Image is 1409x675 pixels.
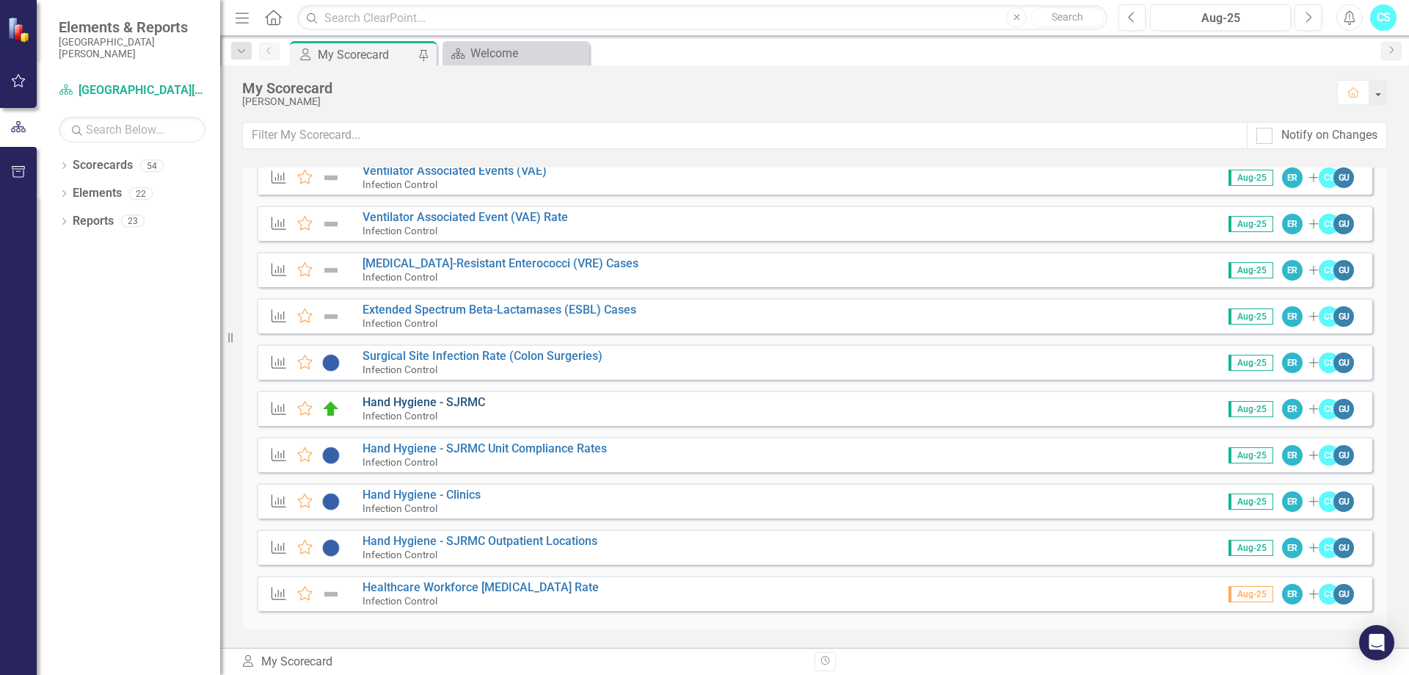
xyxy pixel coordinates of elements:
[1282,353,1303,373] div: ER
[1333,491,1354,512] div: GU
[1282,399,1303,419] div: ER
[59,36,205,60] small: [GEOGRAPHIC_DATA][PERSON_NAME]
[1282,538,1303,558] div: ER
[363,303,636,317] a: Extended Spectrum Beta-Lactamases (ESBL) Cases
[7,15,34,43] img: ClearPoint Strategy
[1228,170,1273,186] span: Aug-25
[73,185,122,202] a: Elements
[1282,306,1303,327] div: ER
[1333,445,1354,466] div: GU
[1333,399,1354,419] div: GU
[363,549,437,560] small: Infection Control
[140,159,164,172] div: 54
[470,44,586,62] div: Welcome
[363,178,437,190] small: Infection Control
[363,441,607,455] a: Hand Hygiene - SJRMC Unit Compliance Rates
[59,18,205,36] span: Elements & Reports
[363,410,437,422] small: Infection Control
[1333,353,1354,373] div: GU
[129,187,153,200] div: 22
[1370,4,1397,31] button: CS
[1228,494,1273,510] span: Aug-25
[363,502,437,514] small: Infection Control
[321,169,341,187] img: Not Defined
[59,82,205,99] a: [GEOGRAPHIC_DATA][PERSON_NAME]
[1319,491,1339,512] div: CS
[363,580,599,594] a: Healthcare Workforce [MEDICAL_DATA] Rate
[1228,401,1273,417] span: Aug-25
[241,654,804,671] div: My Scorecard
[1282,260,1303,281] div: ER
[446,44,586,62] a: Welcome
[363,164,547,178] a: Ventilator Associated Events (VAE)
[363,364,437,375] small: Infection Control
[242,122,1248,149] input: Filter My Scorecard...
[321,215,341,233] img: Not Defined
[1030,7,1104,28] button: Search
[363,271,437,283] small: Infection Control
[1281,127,1377,144] div: Notify on Changes
[1333,584,1354,604] div: GU
[1228,262,1273,278] span: Aug-25
[1333,260,1354,281] div: GU
[1319,260,1339,281] div: CS
[1359,625,1394,660] div: Open Intercom Messenger
[1282,167,1303,188] div: ER
[59,117,205,142] input: Search Below...
[73,213,114,230] a: Reports
[363,395,485,409] a: Hand Hygiene - SJRMC
[1319,214,1339,234] div: CS
[321,400,341,418] img: On Target
[321,261,341,279] img: Not Defined
[363,225,437,237] small: Infection Control
[1228,540,1273,556] span: Aug-25
[1333,306,1354,327] div: GU
[363,534,597,548] a: Hand Hygiene - SJRMC Outpatient Locations
[1319,353,1339,373] div: CS
[1319,167,1339,188] div: CS
[321,539,341,557] img: No Information
[363,349,602,363] a: Surgical Site Infection Rate (Colon Surgeries)
[1319,306,1339,327] div: CS
[121,215,145,228] div: 23
[1333,538,1354,558] div: GU
[363,456,437,468] small: Infection Control
[1150,4,1291,31] button: Aug-25
[321,493,341,510] img: No Information
[363,488,481,502] a: Hand Hygiene - Clinics
[242,80,1322,96] div: My Scorecard
[1282,584,1303,604] div: ER
[1282,491,1303,512] div: ER
[321,308,341,325] img: Not Defined
[1333,167,1354,188] div: GU
[321,354,341,372] img: No Information
[1228,586,1273,602] span: Aug-25
[1319,445,1339,466] div: CS
[1319,538,1339,558] div: CS
[321,447,341,464] img: No Information
[1052,11,1083,23] span: Search
[318,46,415,64] div: My Scorecard
[1319,399,1339,419] div: CS
[242,96,1322,107] div: [PERSON_NAME]
[1319,584,1339,604] div: CS
[1282,445,1303,466] div: ER
[1155,10,1286,27] div: Aug-25
[1228,355,1273,371] span: Aug-25
[297,5,1107,31] input: Search ClearPoint...
[73,157,133,174] a: Scorecards
[363,595,437,607] small: Infection Control
[1228,447,1273,463] span: Aug-25
[321,585,341,603] img: Not Defined
[1282,214,1303,234] div: ER
[1228,308,1273,325] span: Aug-25
[363,256,638,270] a: [MEDICAL_DATA]-Resistant Enterococci (VRE) Cases
[363,317,437,329] small: Infection Control
[363,210,568,224] a: Ventilator Associated Event (VAE) Rate
[1333,214,1354,234] div: GU
[1228,216,1273,232] span: Aug-25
